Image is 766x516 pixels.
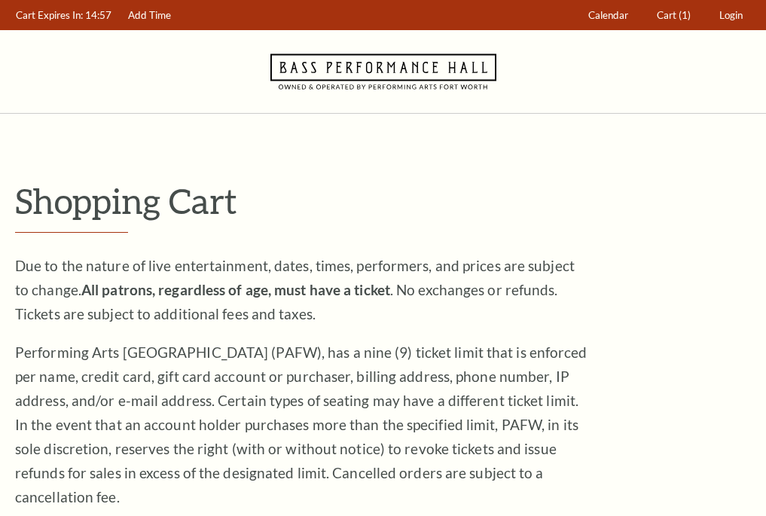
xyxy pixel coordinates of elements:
[713,1,750,30] a: Login
[85,9,111,21] span: 14:57
[588,9,628,21] span: Calendar
[15,257,575,322] span: Due to the nature of live entertainment, dates, times, performers, and prices are subject to chan...
[650,1,698,30] a: Cart (1)
[657,9,676,21] span: Cart
[121,1,179,30] a: Add Time
[719,9,743,21] span: Login
[16,9,83,21] span: Cart Expires In:
[581,1,636,30] a: Calendar
[679,9,691,21] span: (1)
[15,182,751,220] p: Shopping Cart
[81,281,390,298] strong: All patrons, regardless of age, must have a ticket
[15,340,587,509] p: Performing Arts [GEOGRAPHIC_DATA] (PAFW), has a nine (9) ticket limit that is enforced per name, ...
